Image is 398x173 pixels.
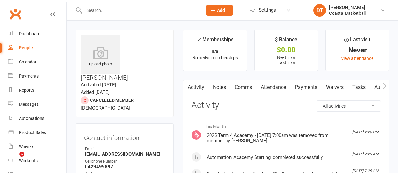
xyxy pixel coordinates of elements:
[197,37,201,43] i: ✓
[352,152,378,156] i: [DATE] 7:29 AM
[348,80,370,95] a: Tasks
[230,80,256,95] a: Comms
[8,83,66,97] a: Reports
[85,159,165,165] div: Cellphone Number
[8,97,66,111] a: Messages
[8,27,66,41] a: Dashboard
[19,73,39,78] div: Payments
[85,146,165,152] div: Email
[19,45,33,50] div: People
[81,89,109,95] time: Added [DATE]
[192,55,238,60] span: No active memberships
[275,35,297,47] div: $ Balance
[8,41,66,55] a: People
[341,56,373,61] a: view attendance
[19,31,41,36] div: Dashboard
[83,6,198,15] input: Search...
[81,105,130,111] span: [DEMOGRAPHIC_DATA]
[207,155,344,160] div: Automation 'Academy Starting' completed successfully
[8,140,66,154] a: Waivers
[85,164,165,170] strong: 0429499897
[260,47,312,53] div: $0.00
[19,59,36,64] div: Calendar
[191,120,381,130] li: This Month
[183,80,209,95] a: Activity
[19,116,44,121] div: Automations
[84,132,165,141] h3: Contact information
[344,35,370,47] div: Last visit
[19,158,38,163] div: Workouts
[8,55,66,69] a: Calendar
[329,10,366,16] div: Coastal Basketball
[217,8,225,13] span: Add
[81,35,168,81] h3: [PERSON_NAME]
[352,130,378,134] i: [DATE] 2:20 PM
[191,100,381,110] h3: Activity
[329,5,366,10] div: [PERSON_NAME]
[8,154,66,168] a: Workouts
[8,6,23,22] a: Clubworx
[209,80,230,95] a: Notes
[19,88,34,93] div: Reports
[290,80,322,95] a: Payments
[81,82,116,88] time: Activated [DATE]
[6,152,21,167] iframe: Intercom live chat
[8,69,66,83] a: Payments
[8,126,66,140] a: Product Sales
[260,55,312,65] p: Next: n/a Last: n/a
[256,80,290,95] a: Attendance
[259,3,276,17] span: Settings
[322,80,348,95] a: Waivers
[8,111,66,126] a: Automations
[19,144,34,149] div: Waivers
[331,47,383,53] div: Never
[19,152,24,157] span: 6
[212,49,218,54] strong: n/a
[19,102,39,107] div: Messages
[207,133,344,143] div: 2025 Term 4 Academy - [DATE] 7:00am was removed from member by [PERSON_NAME]
[19,130,46,135] div: Product Sales
[313,4,326,17] div: DT
[197,35,233,47] div: Memberships
[90,98,134,103] span: Cancelled member
[206,5,233,16] button: Add
[85,151,165,157] strong: [EMAIL_ADDRESS][DOMAIN_NAME]
[81,47,120,68] div: upload photo
[352,169,378,173] i: [DATE] 7:29 AM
